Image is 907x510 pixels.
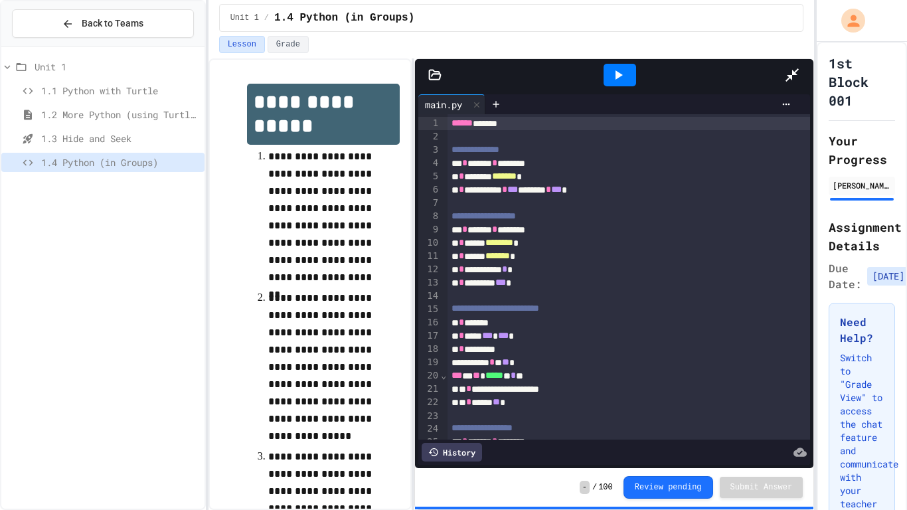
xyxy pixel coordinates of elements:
[840,314,884,346] h3: Need Help?
[35,60,199,74] span: Unit 1
[418,236,440,250] div: 10
[418,343,440,356] div: 18
[598,482,613,493] span: 100
[219,36,265,53] button: Lesson
[418,183,440,197] div: 6
[829,54,895,110] h1: 1st Block 001
[418,316,440,329] div: 16
[418,143,440,157] div: 3
[12,9,194,38] button: Back to Teams
[440,370,447,381] span: Fold line
[274,10,414,26] span: 1.4 Python (in Groups)
[418,436,440,449] div: 25
[82,17,143,31] span: Back to Teams
[418,130,440,143] div: 2
[418,157,440,170] div: 4
[418,303,440,316] div: 15
[829,218,895,255] h2: Assignment Details
[418,356,440,369] div: 19
[230,13,259,23] span: Unit 1
[418,98,469,112] div: main.py
[418,396,440,409] div: 22
[418,382,440,396] div: 21
[418,117,440,130] div: 1
[730,482,793,493] span: Submit Answer
[623,476,713,499] button: Review pending
[418,170,440,183] div: 5
[418,210,440,223] div: 8
[41,131,199,145] span: 1.3 Hide and Seek
[418,276,440,290] div: 13
[829,260,862,292] span: Due Date:
[41,108,199,122] span: 1.2 More Python (using Turtle)
[720,477,803,498] button: Submit Answer
[592,482,597,493] span: /
[418,410,440,423] div: 23
[418,223,440,236] div: 9
[418,94,485,114] div: main.py
[827,5,868,36] div: My Account
[833,179,891,191] div: [PERSON_NAME]
[418,329,440,343] div: 17
[41,84,199,98] span: 1.1 Python with Turtle
[418,369,440,382] div: 20
[418,290,440,303] div: 14
[41,155,199,169] span: 1.4 Python (in Groups)
[268,36,309,53] button: Grade
[580,481,590,494] span: -
[418,422,440,436] div: 24
[829,131,895,169] h2: Your Progress
[422,443,482,462] div: History
[418,250,440,263] div: 11
[418,263,440,276] div: 12
[418,197,440,210] div: 7
[264,13,269,23] span: /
